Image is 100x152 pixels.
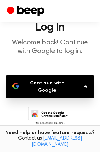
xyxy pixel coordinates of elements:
[6,75,94,98] button: Continue with Google
[4,136,96,148] span: Contact us
[6,39,94,56] p: Welcome back! Continue with Google to log in.
[7,5,46,18] a: Beep
[6,22,94,33] h1: Log In
[32,136,82,147] a: [EMAIL_ADDRESS][DOMAIN_NAME]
